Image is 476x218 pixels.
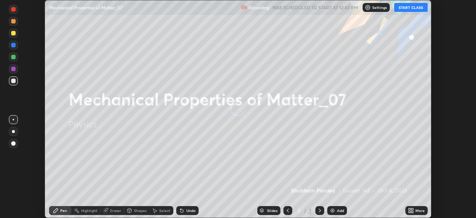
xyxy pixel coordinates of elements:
div: 2 [295,208,303,213]
h5: WAS SCHEDULED TO START AT 12:40 PM [272,4,358,11]
img: recording.375f2c34.svg [241,4,247,10]
img: class-settings-icons [365,4,371,10]
div: More [415,209,425,212]
div: Eraser [110,209,121,212]
p: Mechanical Properties of Matter_07 [49,4,122,10]
p: Recording [248,5,269,10]
div: Undo [186,209,196,212]
div: 2 [308,207,312,214]
div: Slides [267,209,277,212]
p: Settings [372,6,387,9]
div: Highlight [81,209,97,212]
img: add-slide-button [329,208,335,214]
button: START CLASS [394,3,428,12]
div: Pen [60,209,67,212]
div: Select [159,209,170,212]
div: Shapes [134,209,147,212]
div: / [304,208,306,213]
div: Add [337,209,344,212]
